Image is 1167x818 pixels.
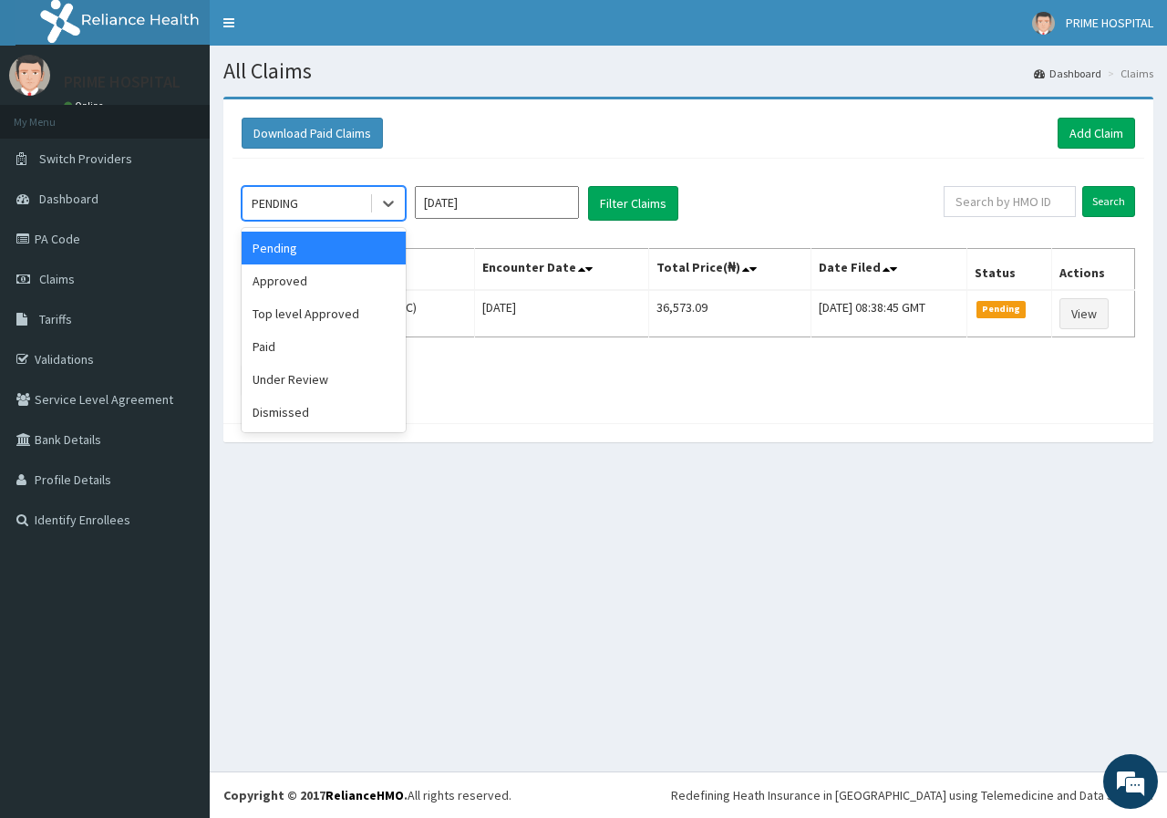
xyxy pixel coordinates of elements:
img: User Image [1032,12,1055,35]
span: Tariffs [39,311,72,327]
div: Redefining Heath Insurance in [GEOGRAPHIC_DATA] using Telemedicine and Data Science! [671,786,1153,804]
div: Pending [242,232,406,264]
div: Paid [242,330,406,363]
span: Pending [976,301,1027,317]
th: Status [966,249,1052,291]
button: Filter Claims [588,186,678,221]
span: Switch Providers [39,150,132,167]
span: PRIME HOSPITAL [1066,15,1153,31]
div: Top level Approved [242,297,406,330]
div: Under Review [242,363,406,396]
th: Total Price(₦) [649,249,811,291]
span: Dashboard [39,191,98,207]
td: [DATE] 08:38:45 GMT [811,290,966,337]
p: PRIME HOSPITAL [64,74,181,90]
div: Approved [242,264,406,297]
td: 36,573.09 [649,290,811,337]
input: Select Month and Year [415,186,579,219]
div: Dismissed [242,396,406,429]
h1: All Claims [223,59,1153,83]
th: Encounter Date [475,249,649,291]
a: Dashboard [1034,66,1101,81]
td: [DATE] [475,290,649,337]
a: View [1059,298,1109,329]
a: Online [64,99,108,112]
input: Search [1082,186,1135,217]
img: User Image [9,55,50,96]
th: Actions [1052,249,1135,291]
li: Claims [1103,66,1153,81]
div: PENDING [252,194,298,212]
footer: All rights reserved. [210,771,1167,818]
a: Add Claim [1058,118,1135,149]
strong: Copyright © 2017 . [223,787,408,803]
button: Download Paid Claims [242,118,383,149]
th: Date Filed [811,249,966,291]
span: Claims [39,271,75,287]
a: RelianceHMO [325,787,404,803]
input: Search by HMO ID [944,186,1076,217]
